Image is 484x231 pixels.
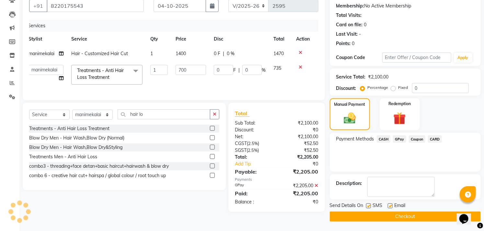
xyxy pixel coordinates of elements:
th: Service [67,32,146,46]
div: Membership: [336,3,364,9]
img: _gift.svg [389,111,410,126]
div: ₹2,205.00 [277,182,323,189]
div: ₹2,100.00 [277,133,323,140]
span: Treatments - Anti Hair Loss Treatment [77,67,124,80]
span: Total [235,110,250,117]
span: CGST [235,140,247,146]
span: % [262,67,266,74]
div: Net: [230,133,277,140]
th: Qty [146,32,172,46]
label: Redemption [388,101,411,107]
div: Blow Dry Men - Hair Wash,Blow Dry&Styling [29,144,122,151]
div: Total Visits: [336,12,362,19]
div: ₹2,100.00 [368,74,389,80]
span: | [238,67,240,74]
div: Treatments Men - Anti Hair Loss [29,153,97,160]
span: 1400 [176,51,186,56]
span: F [233,67,236,74]
span: 0 % [227,50,235,57]
div: - [359,31,361,38]
span: | [223,50,224,57]
span: Email [395,202,406,210]
span: 1470 [273,51,284,56]
span: 0 F [214,50,220,57]
span: manimekalai [29,51,54,56]
div: Discount: [336,85,356,92]
span: Payment Methods [336,136,374,142]
label: Percentage [368,85,388,91]
div: Points: [336,40,351,47]
th: Total [270,32,292,46]
span: 1 [150,51,153,56]
div: Payments [235,177,318,182]
div: combo 6 - creative hair cut+ hairspa / global colour / root touch up [29,172,166,179]
div: 0 [352,40,355,47]
span: GPay [393,135,406,143]
div: ₹2,205.00 [277,168,323,176]
span: CASH [377,135,391,143]
span: CARD [428,135,442,143]
span: Send Details On [330,202,363,210]
span: Hair - Customized Hair Cut [71,51,128,56]
div: Discount: [230,127,277,133]
div: Treatments - Anti Hair Loss Treatment [29,125,109,132]
span: 2.5% [248,141,258,146]
span: SGST [235,147,247,153]
div: 0 [364,21,367,28]
div: Last Visit: [336,31,358,38]
span: 735 [273,65,281,71]
div: Description: [336,180,362,187]
a: Add Tip [230,161,284,167]
th: Action [293,32,314,46]
div: combo3 - threading+face detan+basic haircut+hairwash & blow dry [29,163,169,170]
button: Checkout [330,212,481,222]
div: ( ) [230,147,277,154]
div: ₹2,100.00 [277,120,323,127]
div: ₹0 [277,127,323,133]
div: ₹52.50 [277,147,323,154]
span: SMS [373,202,383,210]
th: Disc [210,32,270,46]
div: Coupon Code [336,54,382,61]
div: Total: [230,154,277,161]
input: Enter Offer / Coupon Code [382,53,451,63]
div: ₹0 [277,199,323,205]
label: Fixed [398,85,408,91]
iframe: chat widget [457,205,478,225]
div: ₹52.50 [277,140,323,147]
img: _cash.svg [340,111,360,125]
div: ₹2,205.00 [277,189,323,197]
div: ₹0 [284,161,323,167]
div: Sub Total: [230,120,277,127]
div: No Active Membership [336,3,474,9]
div: Services [25,20,319,32]
div: Blow Dry Men - Hair Wash,Blow Dry (Normal) [29,135,124,141]
div: Balance : [230,199,277,205]
a: x [109,74,112,80]
th: Price [172,32,210,46]
label: Manual Payment [334,102,365,107]
div: Service Total: [336,74,366,80]
div: ( ) [230,140,277,147]
span: 2.5% [248,148,258,153]
span: Coupon [409,135,425,143]
button: Apply [454,53,472,63]
div: Card on file: [336,21,363,28]
div: Payable: [230,168,277,176]
th: Stylist [25,32,67,46]
div: GPay [230,182,277,189]
div: ₹2,205.00 [277,154,323,161]
div: Paid: [230,189,277,197]
input: Search or Scan [118,109,210,119]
